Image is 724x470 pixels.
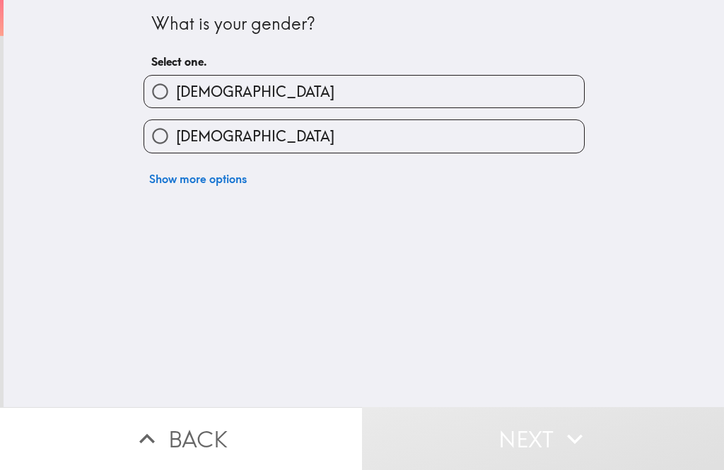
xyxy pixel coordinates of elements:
[144,76,584,107] button: [DEMOGRAPHIC_DATA]
[144,165,252,193] button: Show more options
[151,12,577,36] div: What is your gender?
[144,120,584,152] button: [DEMOGRAPHIC_DATA]
[176,82,334,102] span: [DEMOGRAPHIC_DATA]
[362,407,724,470] button: Next
[176,127,334,146] span: [DEMOGRAPHIC_DATA]
[151,54,577,69] h6: Select one.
